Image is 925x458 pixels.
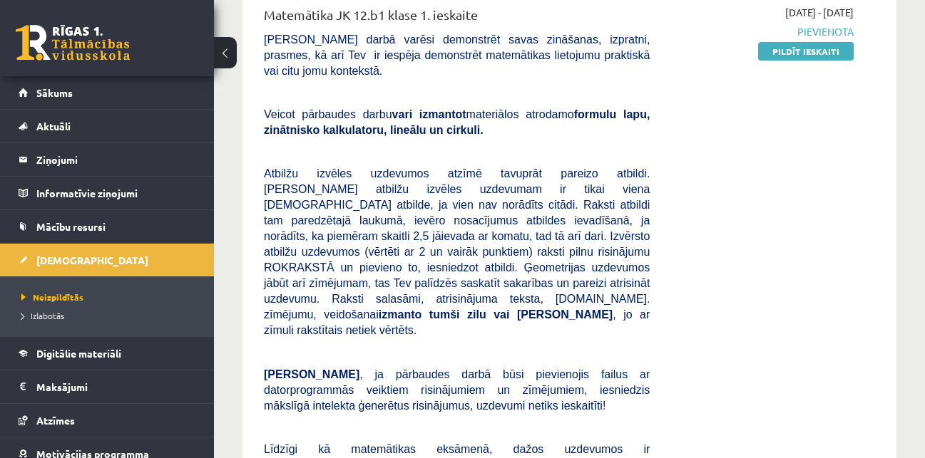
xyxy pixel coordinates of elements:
[19,210,196,243] a: Mācību resursi
[36,177,196,209] legend: Informatīvie ziņojumi
[21,291,200,303] a: Neizpildītās
[379,308,421,321] b: izmanto
[36,86,73,99] span: Sākums
[19,76,196,109] a: Sākums
[264,33,650,77] span: [PERSON_NAME] darbā varēsi demonstrēt savas zināšanas, izpratni, prasmes, kā arī Tev ir iespēja d...
[19,177,196,209] a: Informatīvie ziņojumi
[21,291,83,303] span: Neizpildītās
[36,414,75,427] span: Atzīmes
[36,254,148,266] span: [DEMOGRAPHIC_DATA]
[36,120,71,132] span: Aktuāli
[264,368,650,412] span: , ja pārbaudes darbā būsi pievienojis failus ar datorprogrammās veiktiem risinājumiem un zīmējumi...
[264,167,650,336] span: Atbilžu izvēles uzdevumos atzīmē tavuprāt pareizo atbildi. [PERSON_NAME] atbilžu izvēles uzdevuma...
[36,143,196,176] legend: Ziņojumi
[19,337,196,370] a: Digitālie materiāli
[671,24,854,39] span: Pievienota
[264,108,650,136] b: formulu lapu, zinātnisko kalkulatoru, lineālu un cirkuli.
[19,404,196,437] a: Atzīmes
[36,347,121,360] span: Digitālie materiāli
[429,308,613,321] b: tumši zilu vai [PERSON_NAME]
[264,368,359,380] span: [PERSON_NAME]
[16,25,130,61] a: Rīgas 1. Tālmācības vidusskola
[758,42,854,61] a: Pildīt ieskaiti
[36,370,196,403] legend: Maksājumi
[19,110,196,142] a: Aktuāli
[785,5,854,20] span: [DATE] - [DATE]
[36,220,106,233] span: Mācību resursi
[264,108,650,136] span: Veicot pārbaudes darbu materiālos atrodamo
[21,309,200,322] a: Izlabotās
[19,143,196,176] a: Ziņojumi
[392,108,466,120] b: vari izmantot
[21,310,64,321] span: Izlabotās
[19,370,196,403] a: Maksājumi
[19,244,196,276] a: [DEMOGRAPHIC_DATA]
[264,5,650,31] div: Matemātika JK 12.b1 klase 1. ieskaite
